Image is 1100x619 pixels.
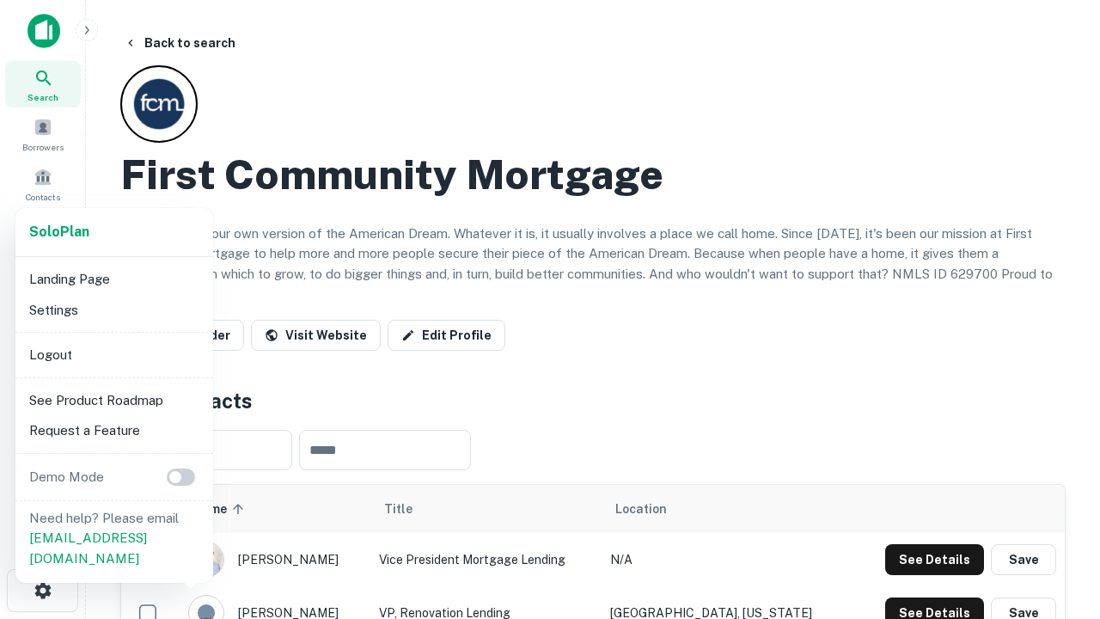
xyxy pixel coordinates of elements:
li: Settings [22,295,206,326]
iframe: Chat Widget [1014,426,1100,509]
li: Request a Feature [22,415,206,446]
a: SoloPlan [29,222,89,242]
strong: Solo Plan [29,224,89,240]
p: Demo Mode [22,467,111,487]
a: [EMAIL_ADDRESS][DOMAIN_NAME] [29,530,147,566]
li: See Product Roadmap [22,385,206,416]
li: Logout [22,340,206,371]
p: Need help? Please email [29,508,199,569]
li: Landing Page [22,264,206,295]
